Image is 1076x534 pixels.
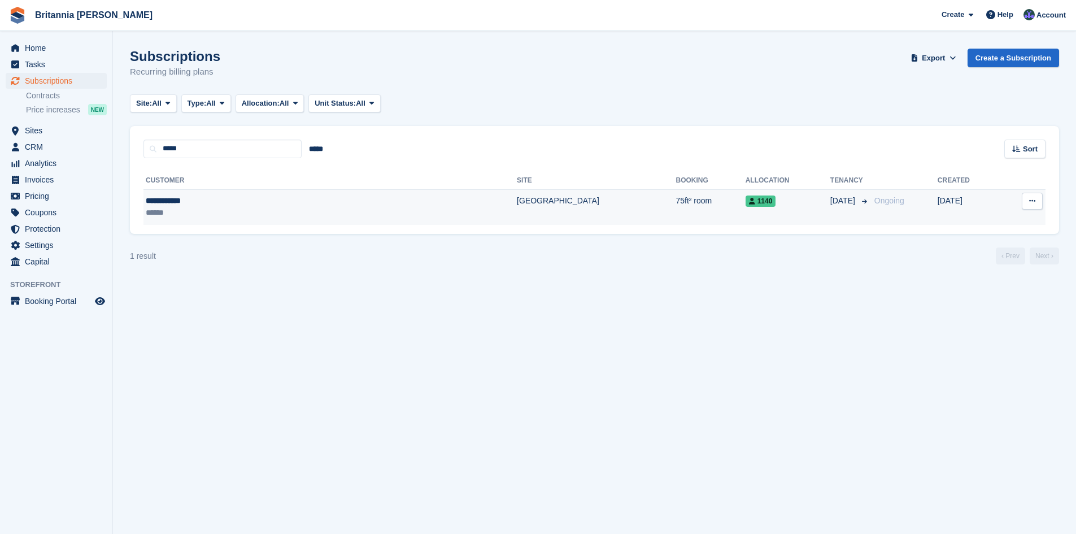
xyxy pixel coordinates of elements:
[6,254,107,270] a: menu
[25,205,93,220] span: Coupons
[315,98,356,109] span: Unit Status:
[25,40,93,56] span: Home
[6,73,107,89] a: menu
[152,98,162,109] span: All
[830,172,870,190] th: Tenancy
[1036,10,1066,21] span: Account
[31,6,157,24] a: Britannia [PERSON_NAME]
[130,66,220,79] p: Recurring billing plans
[676,189,745,225] td: 75ft² room
[181,94,231,113] button: Type: All
[6,155,107,171] a: menu
[746,196,776,207] span: 1140
[909,49,959,67] button: Export
[242,98,280,109] span: Allocation:
[938,172,1000,190] th: Created
[6,205,107,220] a: menu
[968,49,1059,67] a: Create a Subscription
[280,98,289,109] span: All
[130,250,156,262] div: 1 result
[130,94,177,113] button: Site: All
[25,188,93,204] span: Pricing
[130,49,220,64] h1: Subscriptions
[1030,248,1059,264] a: Next
[25,221,93,237] span: Protection
[1023,144,1038,155] span: Sort
[517,172,676,190] th: Site
[143,172,517,190] th: Customer
[6,40,107,56] a: menu
[26,90,107,101] a: Contracts
[6,237,107,253] a: menu
[996,248,1025,264] a: Previous
[6,172,107,188] a: menu
[922,53,945,64] span: Export
[6,188,107,204] a: menu
[206,98,216,109] span: All
[9,7,26,24] img: stora-icon-8386f47178a22dfd0bd8f6a31ec36ba5ce8667c1dd55bd0f319d3a0aa187defe.svg
[517,189,676,225] td: [GEOGRAPHIC_DATA]
[6,293,107,309] a: menu
[25,73,93,89] span: Subscriptions
[308,94,380,113] button: Unit Status: All
[25,57,93,72] span: Tasks
[25,237,93,253] span: Settings
[236,94,304,113] button: Allocation: All
[25,254,93,270] span: Capital
[25,155,93,171] span: Analytics
[6,57,107,72] a: menu
[25,123,93,138] span: Sites
[188,98,207,109] span: Type:
[874,196,904,205] span: Ongoing
[26,105,80,115] span: Price increases
[676,172,745,190] th: Booking
[746,172,830,190] th: Allocation
[356,98,365,109] span: All
[10,279,112,290] span: Storefront
[997,9,1013,20] span: Help
[26,103,107,116] a: Price increases NEW
[136,98,152,109] span: Site:
[994,248,1061,264] nav: Page
[1023,9,1035,20] img: Lee Cradock
[25,172,93,188] span: Invoices
[830,195,857,207] span: [DATE]
[6,221,107,237] a: menu
[6,139,107,155] a: menu
[93,294,107,308] a: Preview store
[942,9,964,20] span: Create
[88,104,107,115] div: NEW
[25,293,93,309] span: Booking Portal
[6,123,107,138] a: menu
[25,139,93,155] span: CRM
[938,189,1000,225] td: [DATE]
